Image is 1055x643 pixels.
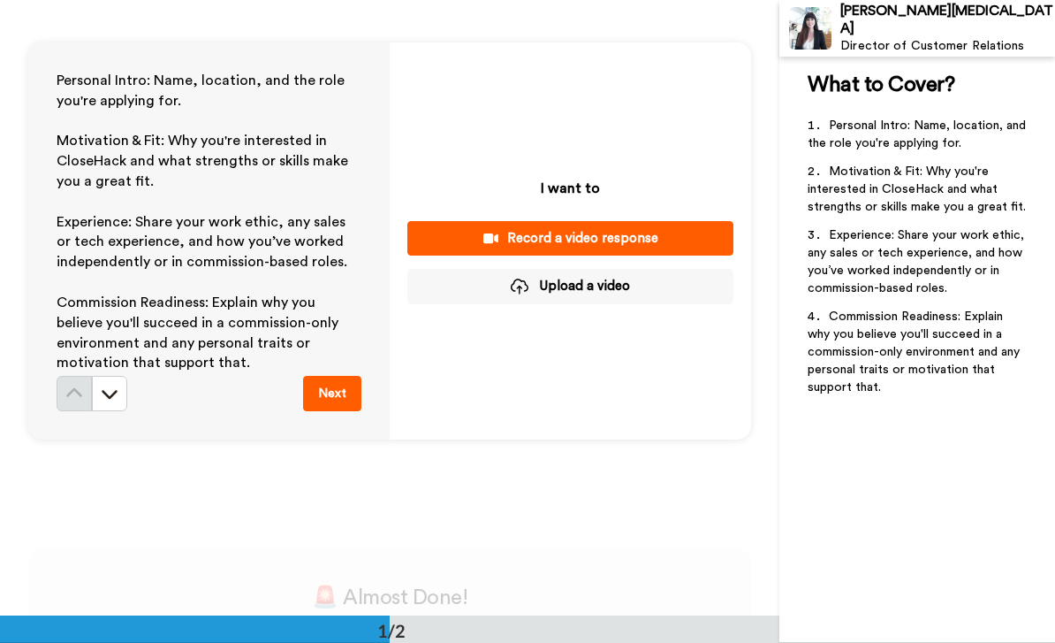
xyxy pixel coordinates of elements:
[57,134,352,188] span: Motivation & Fit: Why you're interested in CloseHack and what strengths or skills make you a grea...
[808,119,1029,149] span: Personal Intro: Name, location, and the role you're applying for.
[407,269,733,303] button: Upload a video
[808,229,1028,295] span: Experience: Share your work ethic, any sales or tech experience, and how you’ve worked independen...
[57,215,349,270] span: Experience: Share your work ethic, any sales or tech experience, and how you’ve worked independen...
[808,165,1026,213] span: Motivation & Fit: Why you're interested in CloseHack and what strengths or skills make you a grea...
[57,295,342,371] span: Commission Readiness: Explain why you believe you'll succeed in a commission-only environment and...
[808,310,1023,394] span: Commission Readiness: Explain why you believe you'll succeed in a commission-only environment and...
[407,221,733,256] button: Record a video response
[421,229,719,248] div: Record a video response
[840,39,1054,54] div: Director of Customer Relations
[57,73,348,108] span: Personal Intro: Name, location, and the role you're applying for.
[541,178,600,199] p: I want to
[840,3,1054,36] div: [PERSON_NAME][MEDICAL_DATA]
[303,376,361,411] button: Next
[808,74,954,96] span: What to Cover?
[349,618,434,643] div: 1/2
[789,7,831,50] img: Profile Image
